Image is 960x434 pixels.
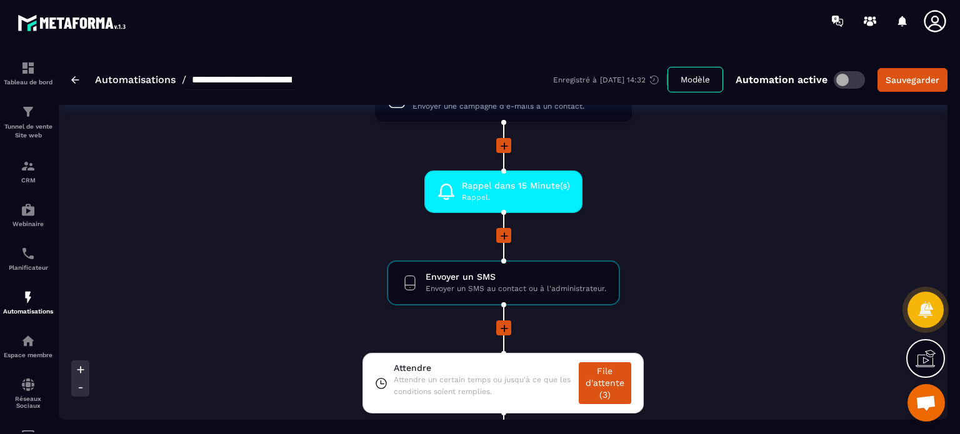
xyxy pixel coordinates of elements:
a: formationformationTunnel de vente Site web [3,95,53,149]
button: Modèle [667,67,723,92]
p: [DATE] 14:32 [600,76,646,84]
p: Automatisations [3,308,53,315]
a: formationformationCRM [3,149,53,193]
img: social-network [21,377,36,392]
a: automationsautomationsWebinaire [3,193,53,237]
span: Envoyer un SMS au contact ou à l'administrateur. [426,283,606,295]
span: Rappel. [462,192,570,204]
a: File d'attente (3) [579,362,631,404]
p: CRM [3,177,53,184]
img: formation [21,159,36,174]
button: Sauvegarder [877,68,947,92]
p: Espace membre [3,352,53,358]
a: automationsautomationsEspace membre [3,324,53,368]
img: scheduler [21,246,36,261]
img: formation [21,104,36,119]
a: Automatisations [95,74,176,86]
div: Sauvegarder [886,74,939,86]
a: schedulerschedulerPlanificateur [3,237,53,280]
p: Réseaux Sociaux [3,395,53,409]
a: automationsautomationsAutomatisations [3,280,53,324]
span: Attendre un certain temps ou jusqu'à ce que les conditions soient remplies. [394,374,572,398]
img: automations [21,333,36,348]
a: social-networksocial-networkRéseaux Sociaux [3,368,53,418]
a: formationformationTableau de bord [3,51,53,95]
img: logo [17,11,130,34]
img: automations [21,290,36,305]
img: formation [21,61,36,76]
p: Tableau de bord [3,79,53,86]
img: automations [21,202,36,217]
span: Rappel dans 15 Minute(s) [462,180,570,192]
span: Envoyer une campagne d'e-mails à un contact. [412,101,619,112]
p: Tunnel de vente Site web [3,122,53,140]
img: arrow [71,76,79,84]
span: Attendre [394,362,572,374]
div: Ouvrir le chat [907,384,945,422]
div: Enregistré à [553,74,667,86]
p: Webinaire [3,220,53,227]
span: / [182,74,186,86]
p: Automation active [736,74,827,86]
p: Planificateur [3,264,53,271]
span: Envoyer un SMS [426,271,606,283]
